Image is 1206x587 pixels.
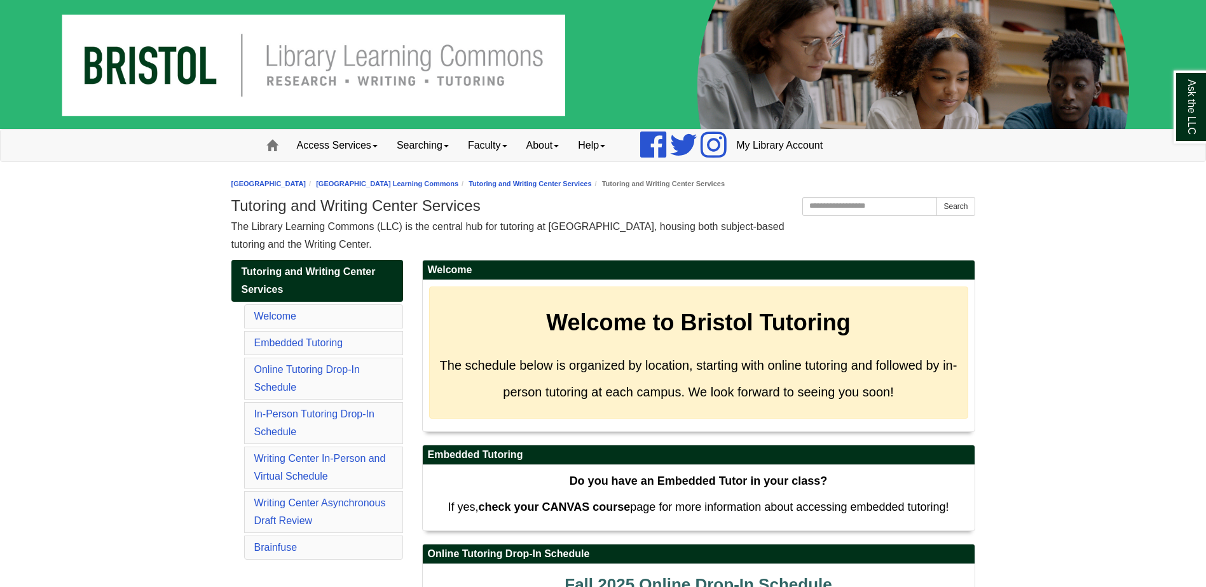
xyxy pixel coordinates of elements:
h1: Tutoring and Writing Center Services [231,197,975,215]
h2: Online Tutoring Drop-In Schedule [423,544,975,564]
a: Writing Center Asynchronous Draft Review [254,497,386,526]
strong: Do you have an Embedded Tutor in your class? [570,475,828,487]
span: The schedule below is organized by location, starting with online tutoring and followed by in-per... [440,358,957,399]
a: [GEOGRAPHIC_DATA] Learning Commons [316,180,458,187]
a: Help [568,130,615,161]
h2: Welcome [423,260,975,280]
button: Search [936,197,975,216]
a: In-Person Tutoring Drop-In Schedule [254,408,374,437]
a: [GEOGRAPHIC_DATA] [231,180,306,187]
a: Brainfuse [254,542,298,553]
a: Writing Center In-Person and Virtual Schedule [254,453,386,482]
a: My Library Account [727,130,832,161]
strong: Welcome to Bristol Tutoring [546,309,851,335]
span: If yes, page for more information about accessing embedded tutoring! [448,501,949,513]
a: About [517,130,569,161]
a: Faculty [458,130,517,161]
li: Tutoring and Writing Center Services [592,178,725,190]
a: Online Tutoring Drop-In Schedule [254,364,360,393]
a: Embedded Tutoring [254,337,343,348]
span: Tutoring and Writing Center Services [242,266,376,295]
h2: Embedded Tutoring [423,445,975,465]
a: Tutoring and Writing Center Services [231,260,403,302]
a: Tutoring and Writing Center Services [469,180,591,187]
strong: check your CANVAS course [478,501,630,513]
a: Welcome [254,311,296,321]
span: The Library Learning Commons (LLC) is the central hub for tutoring at [GEOGRAPHIC_DATA], housing ... [231,221,785,250]
a: Searching [387,130,458,161]
a: Access Services [287,130,387,161]
nav: breadcrumb [231,178,975,190]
